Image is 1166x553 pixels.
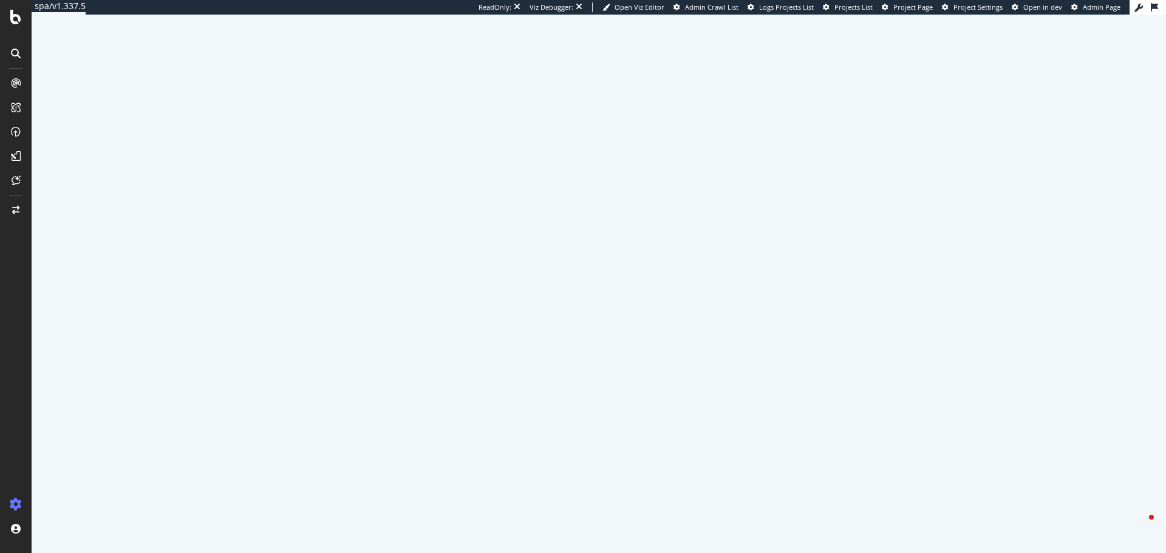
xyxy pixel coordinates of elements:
iframe: Intercom live chat [1125,512,1154,541]
a: Project Settings [942,2,1003,12]
a: Open in dev [1012,2,1062,12]
span: Logs Projects List [759,2,814,12]
a: Admin Crawl List [673,2,738,12]
span: Admin Crawl List [685,2,738,12]
span: Projects List [834,2,873,12]
div: ReadOnly: [479,2,511,12]
div: Viz Debugger: [530,2,573,12]
span: Open in dev [1023,2,1062,12]
a: Logs Projects List [748,2,814,12]
span: Project Settings [953,2,1003,12]
a: Admin Page [1071,2,1120,12]
a: Open Viz Editor [602,2,664,12]
span: Open Viz Editor [615,2,664,12]
span: Project Page [893,2,933,12]
span: Admin Page [1083,2,1120,12]
a: Projects List [823,2,873,12]
a: Project Page [882,2,933,12]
